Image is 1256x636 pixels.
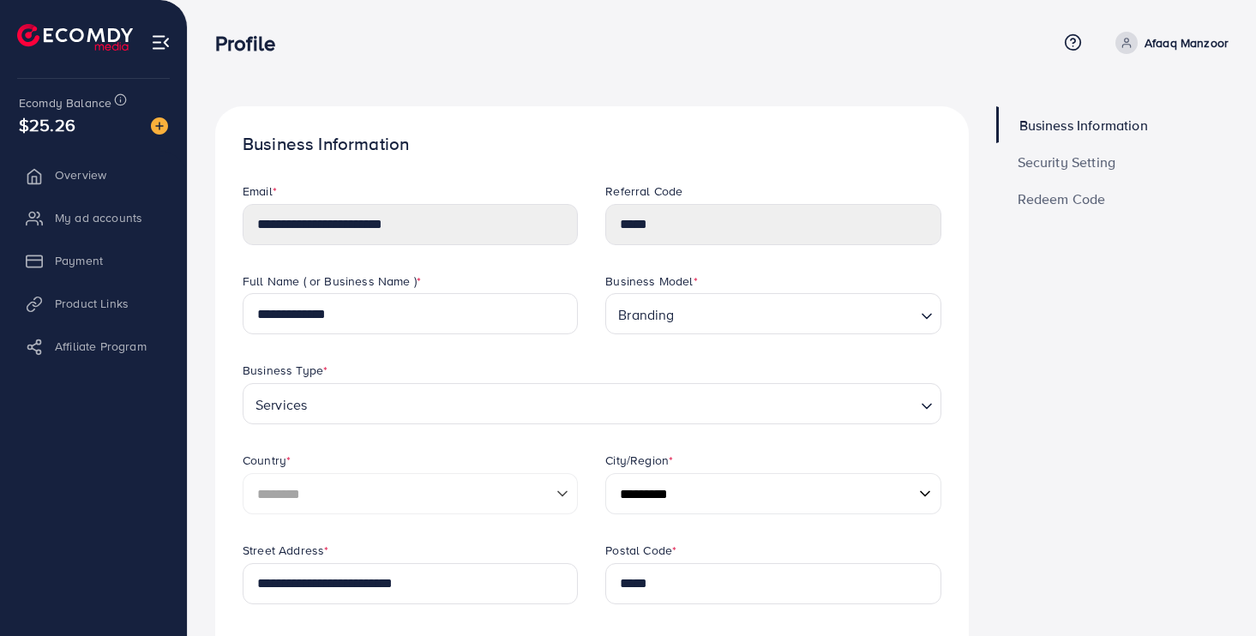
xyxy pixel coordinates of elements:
[1018,192,1106,206] span: Redeem Code
[215,31,289,56] h3: Profile
[243,273,421,290] label: Full Name ( or Business Name )
[1109,32,1229,54] a: Afaaq Manzoor
[605,273,697,290] label: Business Model
[243,362,328,379] label: Business Type
[312,388,913,420] input: Search for option
[151,117,168,135] img: image
[1145,33,1229,53] p: Afaaq Manzoor
[243,452,291,469] label: Country
[605,542,676,559] label: Postal Code
[17,24,133,51] img: logo
[19,112,75,137] span: $25.26
[243,542,328,559] label: Street Address
[252,389,310,420] span: Services
[243,383,941,424] div: Search for option
[605,183,682,200] label: Referral Code
[605,293,940,334] div: Search for option
[1019,118,1148,132] span: Business Information
[151,33,171,52] img: menu
[243,134,941,155] h1: Business Information
[615,299,677,330] span: Branding
[680,298,914,330] input: Search for option
[243,183,277,200] label: Email
[605,452,673,469] label: City/Region
[19,94,111,111] span: Ecomdy Balance
[1018,155,1116,169] span: Security Setting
